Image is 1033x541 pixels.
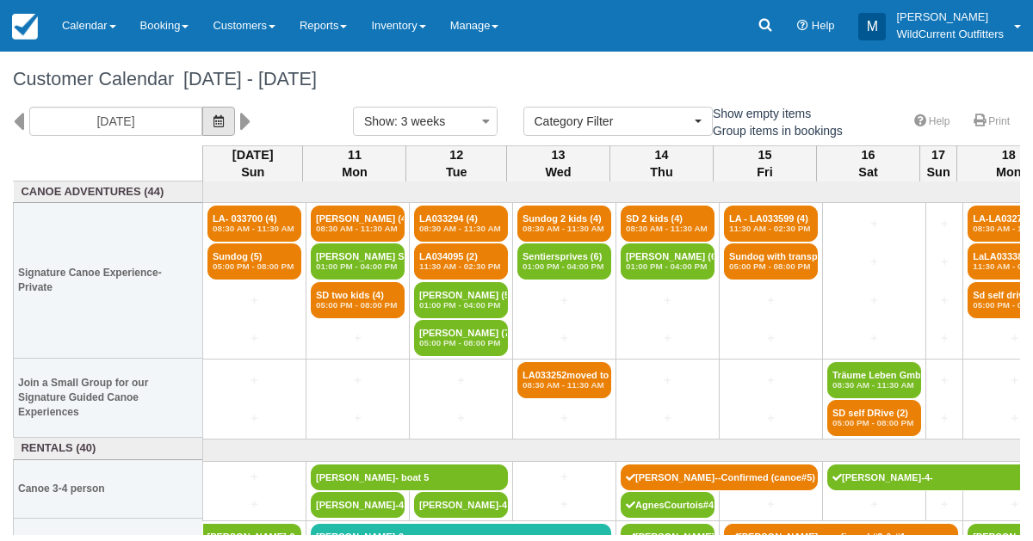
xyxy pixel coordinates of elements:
[394,114,445,128] span: : 3 weeks
[827,400,921,436] a: SD self DRive (2)05:00 PM - 08:00 PM
[414,492,508,518] a: [PERSON_NAME]-4
[610,145,714,181] th: 14 Thu
[724,292,818,310] a: +
[311,464,508,490] a: [PERSON_NAME]- boat 5
[523,261,606,272] em: 01:00 PM - 04:00 PM
[693,118,854,144] label: Group items in bookings
[724,206,818,242] a: LA - LA033599 (4)11:30 AM - 02:30 PM
[419,224,503,234] em: 08:30 AM - 11:30 AM
[827,362,921,398] a: Träume Leben GmbH - (2)08:30 AM - 11:30 AM
[812,19,835,32] span: Help
[621,243,714,280] a: [PERSON_NAME] (6)01:00 PM - 04:00 PM
[827,215,921,233] a: +
[517,495,611,513] a: +
[311,206,405,242] a: [PERSON_NAME] (4)08:30 AM - 11:30 AM
[931,253,958,271] a: +
[316,261,399,272] em: 01:00 PM - 04:00 PM
[311,492,405,518] a: [PERSON_NAME]-4-
[18,184,199,200] a: Canoe Adventures (44)
[626,224,709,234] em: 08:30 AM - 11:30 AM
[419,261,503,272] em: 11:30 AM - 02:30 PM
[207,206,301,242] a: LA- 033700 (4)08:30 AM - 11:30 AM
[207,468,301,486] a: +
[714,145,817,181] th: 15 Fri
[729,261,813,272] em: 05:00 PM - 08:00 PM
[406,145,507,181] th: 12 Tue
[858,13,886,40] div: M
[896,9,1004,26] p: [PERSON_NAME]
[517,468,611,486] a: +
[364,114,394,128] span: Show
[724,495,818,513] a: +
[207,409,301,427] a: +
[517,362,611,398] a: LA033252moved to 14r (2)08:30 AM - 11:30 AM
[832,418,916,428] em: 05:00 PM - 08:00 PM
[207,372,301,390] a: +
[14,459,203,518] th: Canoe 3-4 person
[14,359,203,438] th: Join a Small Group for our Signature Guided Canoe Experiences
[311,372,405,390] a: +
[303,145,406,181] th: 11 Mon
[693,124,857,136] span: Group items in bookings
[827,329,921,347] a: +
[931,372,958,390] a: +
[414,282,508,318] a: [PERSON_NAME] (5)01:00 PM - 04:00 PM
[931,495,958,513] a: +
[621,206,714,242] a: SD 2 kids (4)08:30 AM - 11:30 AM
[693,101,822,126] label: Show empty items
[203,145,303,181] th: [DATE] Sun
[507,145,610,181] th: 13 Wed
[419,300,503,310] em: 01:00 PM - 04:00 PM
[535,113,690,130] span: Category Filter
[931,215,958,233] a: +
[920,145,957,181] th: 17 Sun
[311,282,405,318] a: SD two kids (4)05:00 PM - 08:00 PM
[311,409,405,427] a: +
[724,243,818,280] a: Sundog with transpor (4)05:00 PM - 08:00 PM
[729,224,813,234] em: 11:30 AM - 02:30 PM
[414,206,508,242] a: LA033294 (4)08:30 AM - 11:30 AM
[174,68,317,89] span: [DATE] - [DATE]
[311,243,405,280] a: [PERSON_NAME] Soughikan (2)01:00 PM - 04:00 PM
[207,495,301,513] a: +
[523,224,606,234] em: 08:30 AM - 11:30 AM
[316,300,399,310] em: 05:00 PM - 08:00 PM
[797,21,808,32] i: Help
[827,253,921,271] a: +
[931,329,958,347] a: +
[724,372,818,390] a: +
[18,440,199,457] a: Rentals (40)
[896,26,1004,43] p: WildCurrent Outfitters
[316,224,399,234] em: 08:30 AM - 11:30 AM
[621,464,818,490] a: [PERSON_NAME]--Confirmed (canoe#5)
[621,292,714,310] a: +
[827,292,921,310] a: +
[13,69,1020,89] h1: Customer Calendar
[414,372,508,390] a: +
[517,329,611,347] a: +
[523,107,713,136] button: Category Filter
[353,107,498,136] button: Show: 3 weeks
[207,292,301,310] a: +
[517,206,611,242] a: Sundog 2 kids (4)08:30 AM - 11:30 AM
[414,243,508,280] a: LA034095 (2)11:30 AM - 02:30 PM
[207,243,301,280] a: Sundog (5)05:00 PM - 08:00 PM
[14,203,203,359] th: Signature Canoe Experience- Private
[621,492,714,518] a: AgnesCourtois#4#1)
[621,372,714,390] a: +
[827,495,921,513] a: +
[693,107,825,119] span: Show empty items
[517,243,611,280] a: Sentiersprives (6)01:00 PM - 04:00 PM
[621,329,714,347] a: +
[724,409,818,427] a: +
[904,109,961,134] a: Help
[517,409,611,427] a: +
[523,380,606,390] em: 08:30 AM - 11:30 AM
[414,409,508,427] a: +
[12,14,38,40] img: checkfront-main-nav-mini-logo.png
[213,261,296,272] em: 05:00 PM - 08:00 PM
[621,409,714,427] a: +
[213,224,296,234] em: 08:30 AM - 11:30 AM
[311,329,405,347] a: +
[931,409,958,427] a: +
